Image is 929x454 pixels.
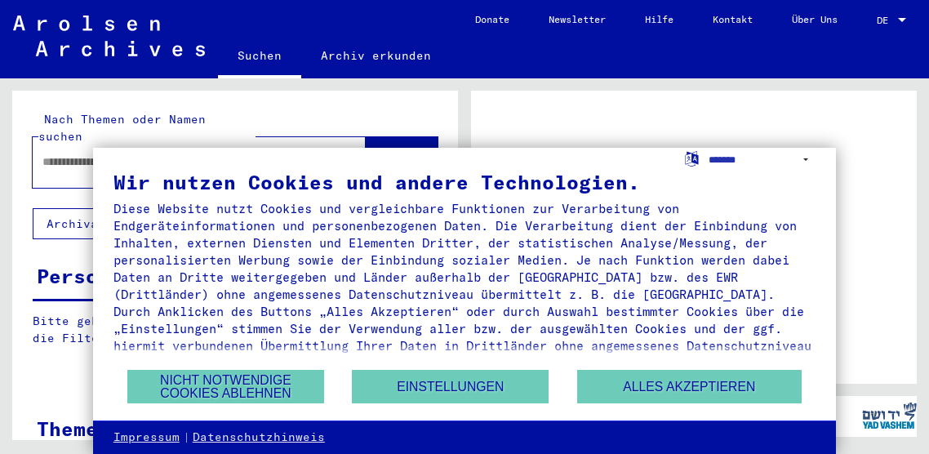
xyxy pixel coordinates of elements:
mat-label: Nach Themen oder Namen suchen [38,112,206,144]
a: Impressum [113,430,180,446]
select: Sprache auswählen [709,148,816,171]
div: Personen [37,261,135,291]
img: Arolsen_neg.svg [13,16,205,56]
div: Themen [37,414,110,443]
a: Datenschutzhinweis [193,430,325,446]
p: Bitte geben Sie einen Suchbegriff ein oder nutzen Sie die Filter, um Suchertreffer zu erhalten. [33,313,437,347]
img: yv_logo.png [859,395,920,436]
a: Archiv erkunden [301,36,451,75]
button: Einstellungen [352,370,549,403]
span: DE [877,15,895,26]
div: Wir nutzen Cookies und andere Technologien. [113,172,816,192]
div: Diese Website nutzt Cookies und vergleichbare Funktionen zur Verarbeitung von Endgeräteinformatio... [113,200,816,372]
button: Archival tree units [33,208,206,239]
button: Nicht notwendige Cookies ablehnen [127,370,324,403]
label: Sprache auswählen [683,150,700,166]
button: Alles akzeptieren [577,370,802,403]
button: Suche [366,137,438,188]
a: Suchen [218,36,301,78]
